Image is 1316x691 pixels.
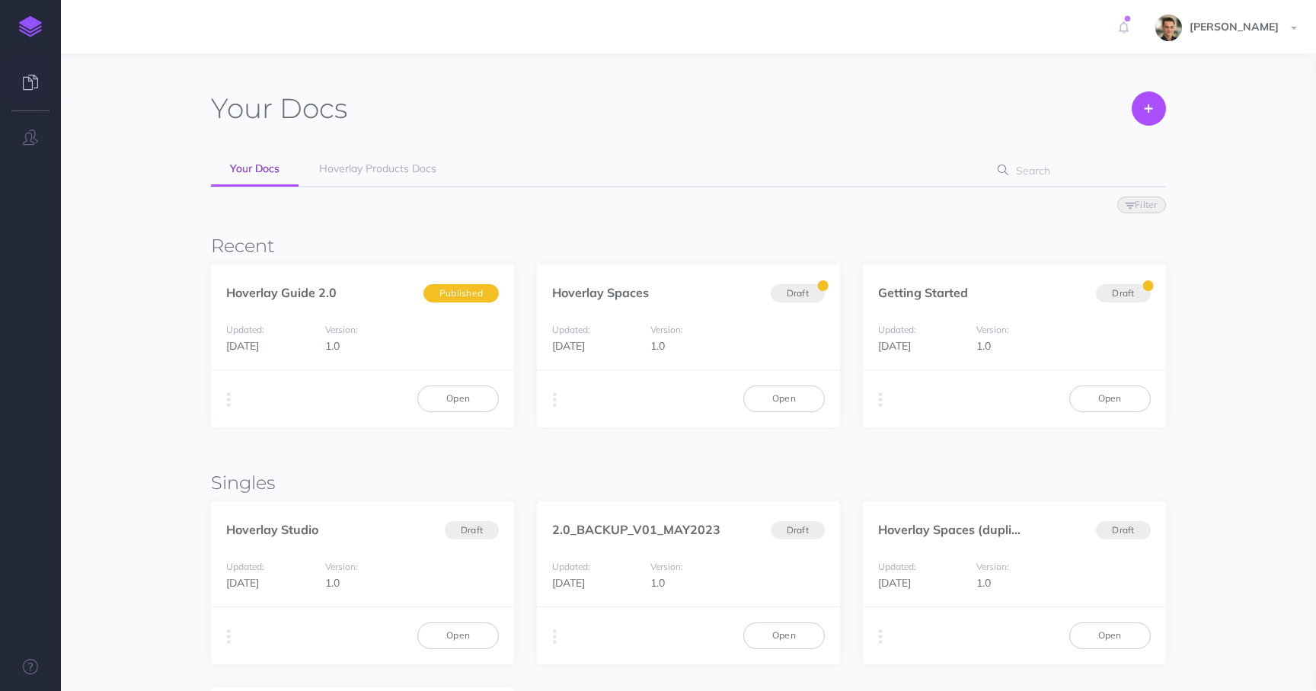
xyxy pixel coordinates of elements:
[227,389,231,411] i: More actions
[226,339,259,353] span: [DATE]
[976,339,991,353] span: 1.0
[650,339,665,353] span: 1.0
[211,91,273,125] span: Your
[878,561,916,572] small: Updated:
[1069,622,1151,648] a: Open
[226,561,264,572] small: Updated:
[211,236,1165,256] h3: Recent
[743,622,825,648] a: Open
[226,285,337,300] a: Hoverlay Guide 2.0
[878,522,1021,537] a: Hoverlay Spaces (dupli...
[226,522,318,537] a: Hoverlay Studio
[552,324,590,335] small: Updated:
[325,561,358,572] small: Version:
[878,339,911,353] span: [DATE]
[319,162,436,175] span: Hoverlay Products Docs
[553,626,557,648] i: More actions
[552,561,590,572] small: Updated:
[211,473,1165,493] h3: Singles
[211,91,347,126] h1: Docs
[325,324,358,335] small: Version:
[300,152,455,186] a: Hoverlay Products Docs
[1069,385,1151,411] a: Open
[552,285,649,300] a: Hoverlay Spaces
[650,576,665,590] span: 1.0
[552,522,720,537] a: 2.0_BACKUP_V01_MAY2023
[325,339,340,353] span: 1.0
[879,389,883,411] i: More actions
[226,324,264,335] small: Updated:
[976,324,1009,335] small: Version:
[325,576,340,590] span: 1.0
[553,389,557,411] i: More actions
[230,162,279,175] span: Your Docs
[879,626,883,648] i: More actions
[417,622,499,648] a: Open
[552,339,585,353] span: [DATE]
[1117,197,1166,213] button: Filter
[19,16,42,37] img: logo-mark.svg
[1155,14,1182,41] img: f5b424bd5bd793422fbe6ec1e8d1ee7f.jpg
[226,576,259,590] span: [DATE]
[878,285,968,300] a: Getting Started
[878,576,911,590] span: [DATE]
[552,576,585,590] span: [DATE]
[211,152,299,187] a: Your Docs
[1011,157,1142,184] input: Search
[227,626,231,648] i: More actions
[743,385,825,411] a: Open
[976,561,1009,572] small: Version:
[650,561,683,572] small: Version:
[650,324,683,335] small: Version:
[1182,20,1286,34] span: [PERSON_NAME]
[976,576,991,590] span: 1.0
[417,385,499,411] a: Open
[878,324,916,335] small: Updated:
